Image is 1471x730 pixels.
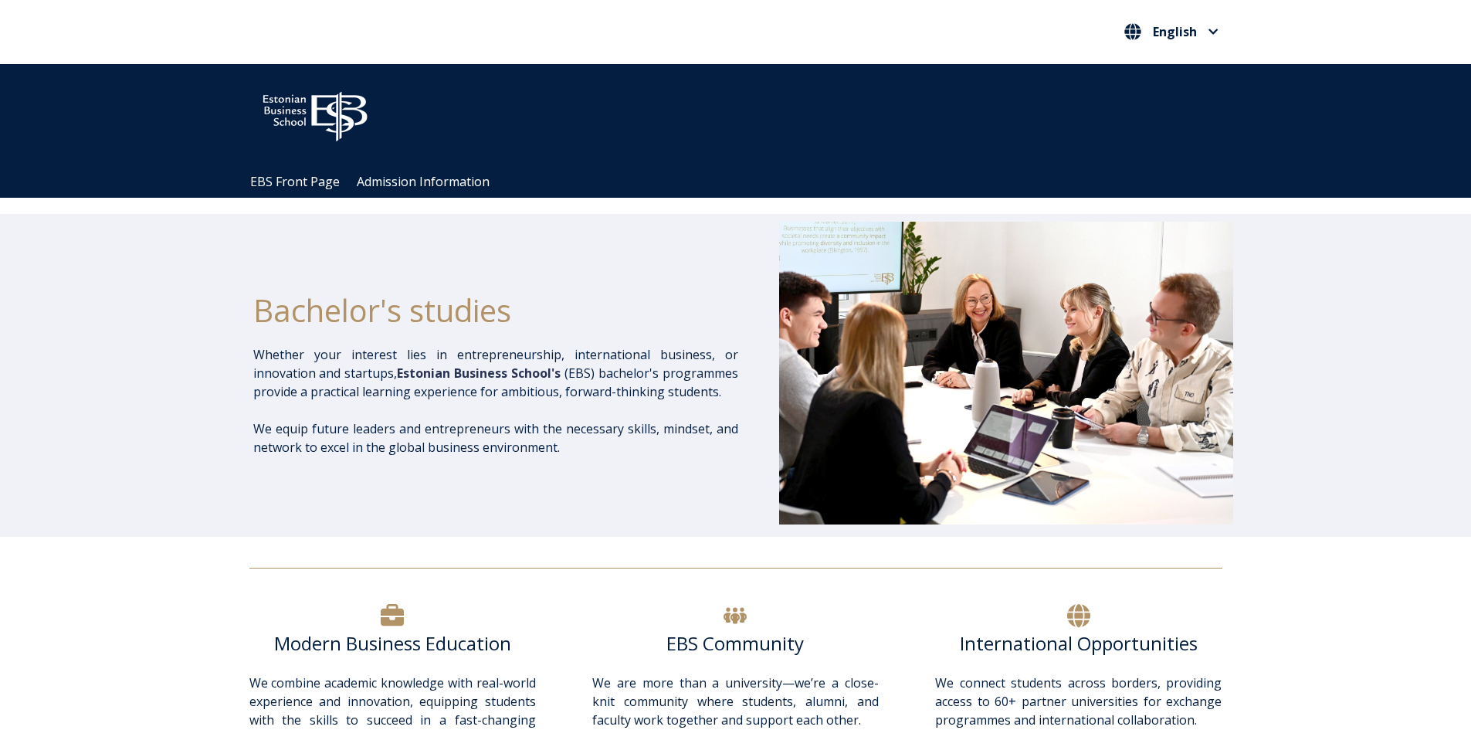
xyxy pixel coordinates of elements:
[250,173,340,190] a: EBS Front Page
[935,674,1222,729] p: We connect students across borders, providing access to 60+ partner universities for exchange pro...
[678,107,868,124] span: Community for Growth and Resp
[1153,25,1197,38] span: English
[935,632,1222,655] h6: International Opportunities
[253,345,738,401] p: Whether your interest lies in entrepreneurship, international business, or innovation and startup...
[253,291,738,330] h1: Bachelor's studies
[249,632,536,655] h6: Modern Business Education
[249,80,381,146] img: ebs_logo2016_white
[592,632,879,655] h6: EBS Community
[1120,19,1222,44] button: English
[779,222,1233,525] img: Bachelor's at EBS
[357,173,490,190] a: Admission Information
[253,419,738,457] p: We equip future leaders and entrepreneurs with the necessary skills, mindset, and network to exce...
[397,365,561,382] span: Estonian Business School's
[1120,19,1222,45] nav: Select your language
[242,166,1246,198] div: Navigation Menu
